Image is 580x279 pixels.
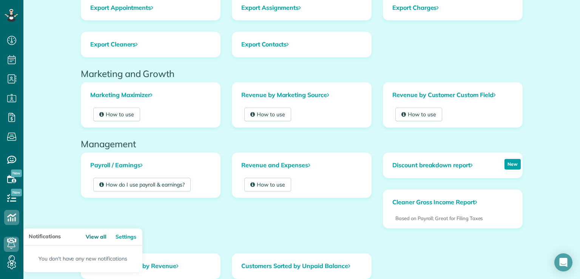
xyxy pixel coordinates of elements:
a: Payroll / Earnings [81,153,220,178]
a: Customers Sorted by Revenue [81,254,220,279]
h2: Management [81,139,523,149]
a: Export Contacts [232,32,371,57]
p: New [504,159,521,170]
a: How to use [93,108,140,121]
h3: Notifications [23,228,71,245]
a: How to use [244,178,291,191]
h2: Customers [81,240,523,250]
span: New [11,170,22,177]
a: Export Cleaners [81,32,220,57]
a: Revenue and Expenses [232,153,371,178]
a: Customers Sorted by Unpaid Balance [232,254,371,279]
h2: Marketing and Growth [81,69,523,79]
a: Revenue by Customer Custom Field [383,83,522,108]
a: How do I use payroll & earnings? [93,178,191,191]
a: How to use [244,108,291,121]
a: View all [84,228,113,245]
a: Marketing Maximizer [81,83,220,108]
a: How to use [395,108,442,121]
a: Settings [114,228,142,245]
p: Based on Payroll; Great for Filing Taxes [395,215,510,222]
a: Revenue by Marketing Source [232,83,371,108]
span: New [11,189,22,196]
a: Discount breakdown report [383,153,482,178]
a: Cleaner Gross Income Report [383,190,486,215]
div: Open Intercom Messenger [554,253,572,271]
p: You don't have any new notifications [23,245,142,272]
